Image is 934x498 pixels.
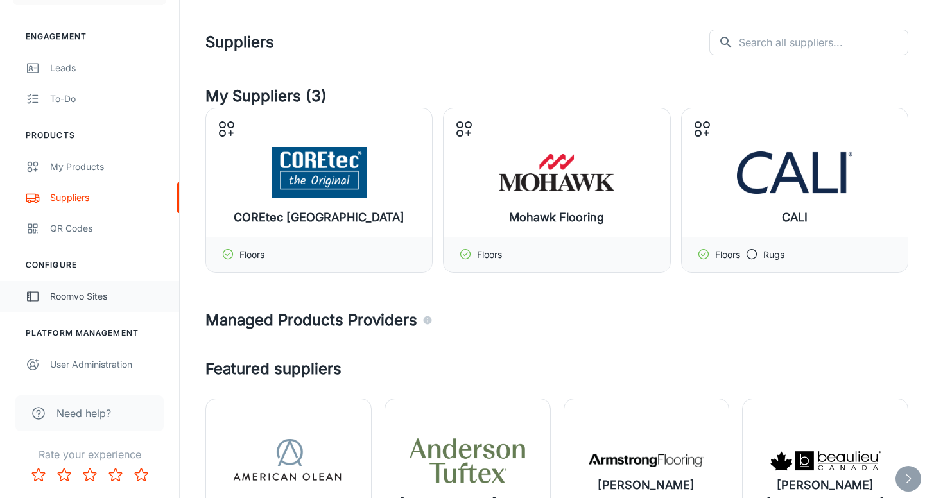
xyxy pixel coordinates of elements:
img: Beaulieu Canada [768,435,883,486]
input: Search all suppliers... [739,30,908,55]
button: Rate 3 star [77,462,103,488]
div: To-do [50,92,166,106]
h4: My Suppliers (3) [205,85,908,108]
p: Rate your experience [10,447,169,462]
h4: Featured suppliers [205,357,908,381]
div: Leads [50,61,166,75]
div: User Administration [50,357,166,372]
span: Need help? [56,406,111,421]
p: Floors [715,248,740,262]
div: Suppliers [50,191,166,205]
h1: Suppliers [205,31,274,54]
p: Floors [239,248,264,262]
img: Armstrong Flooring [589,435,704,486]
div: Roomvo Sites [50,289,166,304]
button: Rate 4 star [103,462,128,488]
button: Rate 2 star [51,462,77,488]
button: Rate 1 star [26,462,51,488]
p: Floors [477,248,502,262]
div: My Products [50,160,166,174]
div: QR Codes [50,221,166,236]
img: American Olean [230,435,346,486]
img: Anderson Tuftex [410,435,525,486]
div: Agencies and suppliers who work with us to automatically identify the specific products you carry [422,309,433,332]
h4: Managed Products Providers [205,309,908,332]
p: Rugs [763,248,784,262]
button: Rate 5 star [128,462,154,488]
